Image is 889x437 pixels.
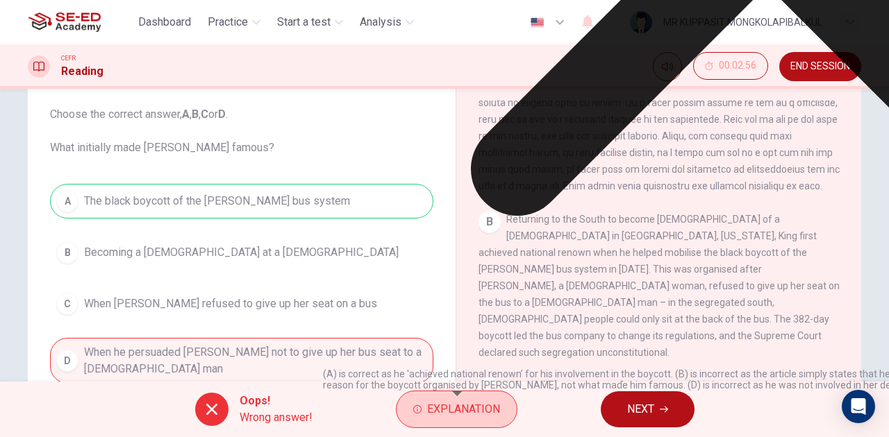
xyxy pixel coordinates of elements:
[201,108,208,121] b: C
[182,108,190,121] b: A
[208,14,248,31] span: Practice
[138,14,191,31] span: Dashboard
[61,63,103,80] h1: Reading
[192,108,199,121] b: B
[240,409,313,426] span: Wrong answer!
[61,53,76,63] span: CEFR
[240,393,313,409] span: Oops!
[627,400,654,419] span: NEXT
[50,106,433,156] span: Choose the correct answer, , , or . What initially made [PERSON_NAME] famous?
[427,400,500,419] span: Explanation
[842,390,875,423] div: Open Intercom Messenger
[28,8,101,36] img: SE-ED Academy logo
[218,108,226,121] b: D
[277,14,331,31] span: Start a test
